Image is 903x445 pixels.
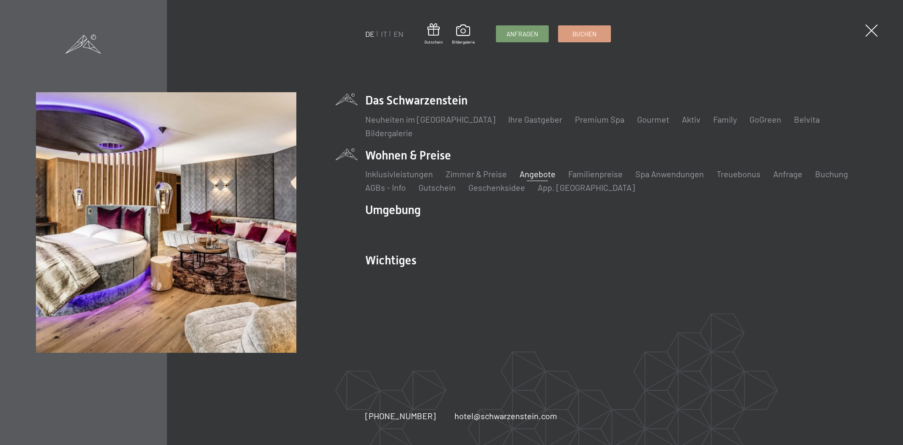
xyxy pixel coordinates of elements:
a: Aktiv [682,114,701,124]
a: Inklusivleistungen [365,169,433,179]
a: Buchung [815,169,848,179]
a: Zimmer & Preise [446,169,507,179]
a: DE [365,29,375,38]
a: Neuheiten im [GEOGRAPHIC_DATA] [365,114,495,124]
span: Bildergalerie [452,39,475,45]
a: [PHONE_NUMBER] [365,410,436,422]
a: Family [713,114,737,124]
a: Familienpreise [568,169,623,179]
a: Belvita [794,114,820,124]
a: Geschenksidee [468,182,525,192]
a: Gutschein [419,182,456,192]
a: Anfragen [496,26,548,42]
a: Anfrage [773,169,802,179]
a: IT [381,29,387,38]
a: Bildergalerie [452,25,475,45]
a: AGBs - Info [365,182,406,192]
a: Spa Anwendungen [635,169,704,179]
a: Treuebonus [717,169,761,179]
a: Gourmet [637,114,669,124]
span: Anfragen [506,30,538,38]
span: Buchen [572,30,597,38]
a: EN [394,29,403,38]
img: Wellnesshotel Südtirol SCHWARZENSTEIN - Wellnessurlaub in den Alpen, Wandern und Wellness [36,92,296,352]
a: GoGreen [750,114,781,124]
span: [PHONE_NUMBER] [365,411,436,421]
a: App. [GEOGRAPHIC_DATA] [538,182,635,192]
span: Gutschein [424,39,443,45]
a: Premium Spa [575,114,624,124]
a: Buchen [558,26,610,42]
a: Ihre Gastgeber [508,114,562,124]
a: Gutschein [424,23,443,45]
a: Bildergalerie [365,128,413,138]
a: hotel@schwarzenstein.com [454,410,557,422]
a: Angebote [520,169,555,179]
